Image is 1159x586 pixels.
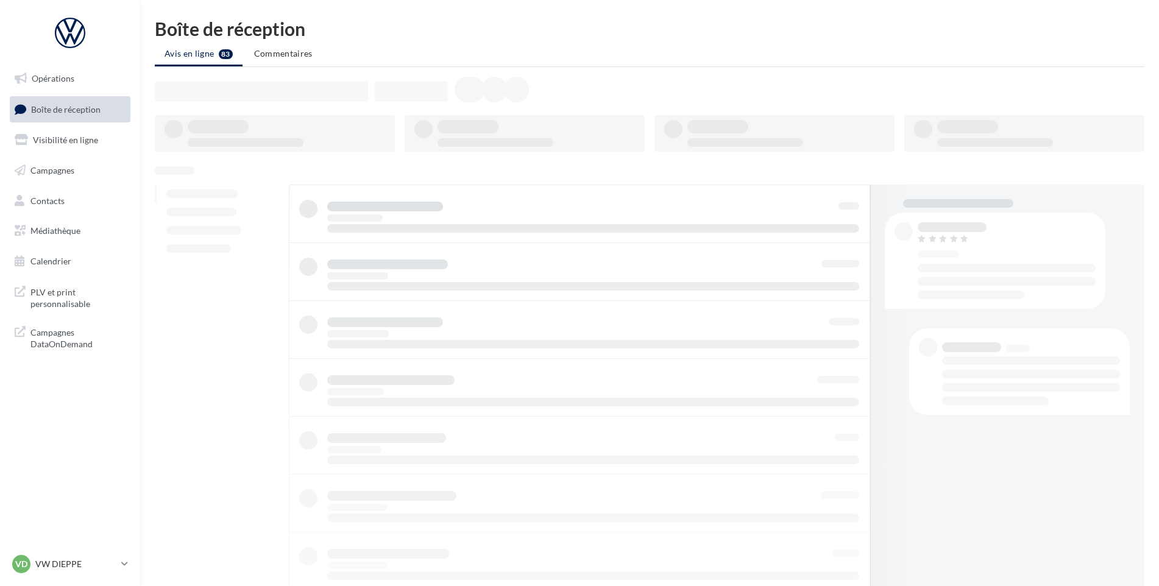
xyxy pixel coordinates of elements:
span: Opérations [32,73,74,83]
span: Visibilité en ligne [33,135,98,145]
a: Opérations [7,66,133,91]
a: Boîte de réception [7,96,133,122]
a: Campagnes [7,158,133,183]
a: PLV et print personnalisable [7,279,133,315]
span: Contacts [30,195,65,205]
p: VW DIEPPE [35,558,116,570]
div: Boîte de réception [155,19,1144,38]
span: Commentaires [254,48,313,58]
a: Contacts [7,188,133,214]
span: Médiathèque [30,225,80,236]
span: PLV et print personnalisable [30,284,126,310]
span: VD [15,558,27,570]
span: Boîte de réception [31,104,101,114]
a: VD VW DIEPPE [10,552,130,576]
a: Médiathèque [7,218,133,244]
a: Visibilité en ligne [7,127,133,153]
a: Campagnes DataOnDemand [7,319,133,355]
span: Calendrier [30,256,71,266]
span: Campagnes DataOnDemand [30,324,126,350]
span: Campagnes [30,165,74,175]
a: Calendrier [7,249,133,274]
